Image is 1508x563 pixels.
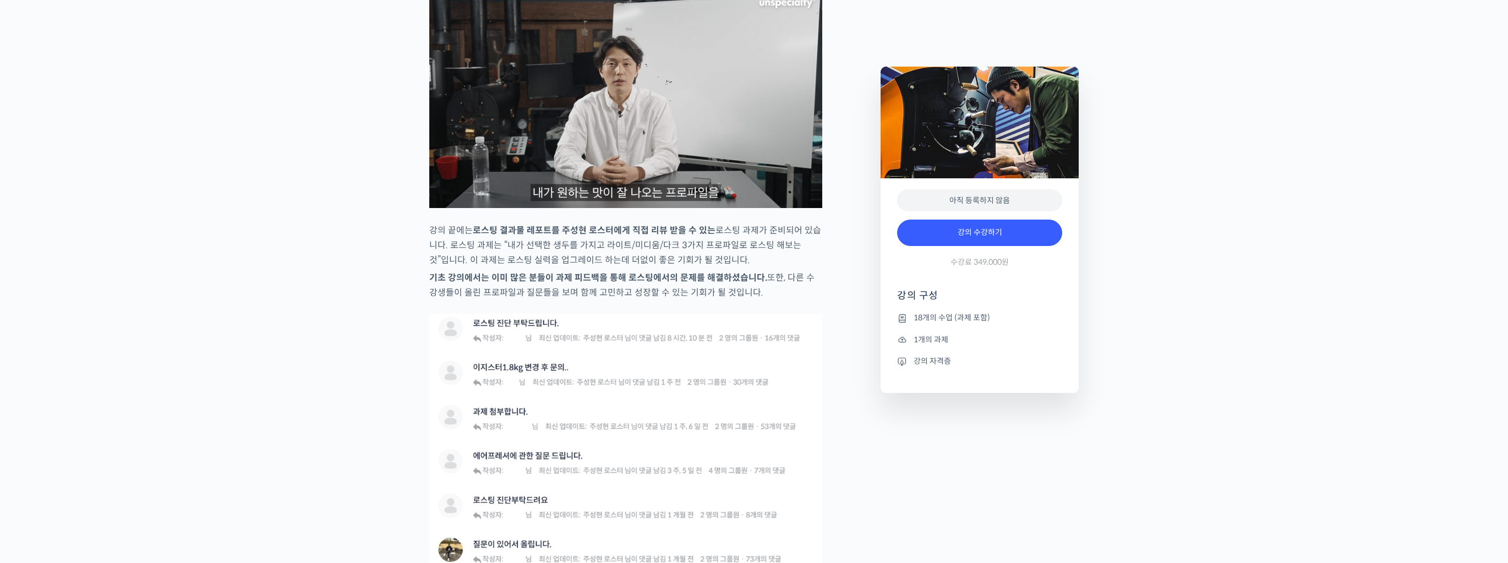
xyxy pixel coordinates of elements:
h4: 강의 구성 [897,289,1062,311]
li: 18개의 수업 (과제 포함) [897,311,1062,325]
p: 또한, 다른 수강생들이 올린 프로파일과 질문들을 보며 함께 고민하고 성장할 수 있는 기회가 될 것입니다. [429,270,822,300]
strong: 로스팅 결과물 레포트를 주성현 로스터에게 직접 리뷰 받을 수 있는 [473,225,715,236]
li: 1개의 과제 [897,333,1062,346]
li: 강의 자격증 [897,354,1062,368]
div: 아직 등록하지 않음 [897,189,1062,212]
span: 설정 [170,365,183,374]
span: 수강료 349,000원 [950,257,1009,267]
a: 설정 [142,349,211,376]
a: 홈 [3,349,73,376]
span: 대화 [101,366,114,375]
span: 홈 [35,365,41,374]
strong: 기초 강의에서는 이미 많은 분들이 과제 피드백을 통해 로스팅에서의 문제를 해결하셨습니다. [429,272,767,283]
a: 대화 [73,349,142,376]
a: 강의 수강하기 [897,220,1062,246]
p: 강의 끝에는 로스팅 과제가 준비되어 있습니다. 로스팅 과제는 “내가 선택한 생두를 가지고 라이트/미디움/다크 3가지 프로파일로 로스팅 해보는 것”입니다. 이 과제는 로스팅 실... [429,223,822,267]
